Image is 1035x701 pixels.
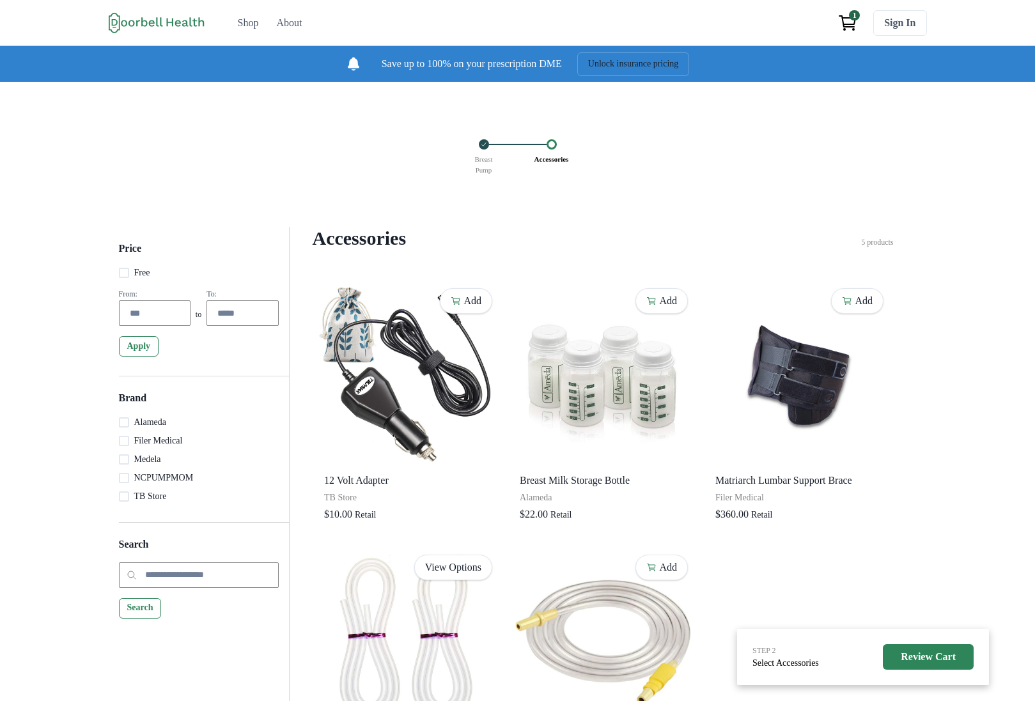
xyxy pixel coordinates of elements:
p: to [196,309,201,326]
p: Add [855,295,873,307]
a: Select Accessories [752,658,819,668]
p: Add [659,561,677,573]
p: 5 products [861,236,893,248]
div: Shop [238,15,259,31]
p: STEP 2 [752,645,819,656]
button: Review Cart [883,644,974,670]
div: To: [206,289,278,299]
p: Medela [134,452,161,466]
p: Review Cart [901,651,956,663]
p: Add [463,295,481,307]
p: Alameda [134,415,167,429]
p: Accessories [530,150,573,169]
p: Retail [550,508,572,521]
p: Alameda [520,491,686,504]
a: About [268,10,309,36]
div: About [276,15,302,31]
p: Add [659,295,677,307]
span: 1 [849,10,860,20]
a: 12 Volt AdapterTB Store$10.00Retail [319,285,495,532]
a: Matriarch Lumbar Support BraceFiler Medical$360.00Retail [710,285,887,532]
p: Matriarch Lumbar Support Brace [715,473,882,488]
p: TB Store [324,491,490,504]
button: Apply [119,336,159,357]
a: View cart [832,10,863,36]
p: TB Store [134,489,167,503]
p: Filer Medical [715,491,882,504]
a: Sign In [873,10,926,36]
img: km9ggzdzc2zxgoi3fsaa524vdagl [319,285,495,465]
button: Unlock insurance pricing [577,52,690,76]
p: Retail [751,508,772,521]
img: dwmczqmbjv2idinl3j09qadsqipw [710,285,887,465]
button: Search [119,598,162,619]
p: NCPUMPMOM [134,471,194,484]
p: Retail [355,508,376,521]
button: Add [440,288,492,314]
p: $10.00 [324,507,352,522]
div: From: [119,289,191,299]
p: Free [134,266,150,279]
button: Add [831,288,883,314]
p: Breast Milk Storage Bottle [520,473,686,488]
img: eca6rgz2ujwq9wtu1w21h622j05m [515,285,691,465]
h5: Brand [119,392,279,415]
p: Breast Pump [470,150,497,180]
p: $360.00 [715,507,749,522]
p: $22.00 [520,507,548,522]
p: Filer Medical [134,434,183,447]
a: Breast Milk Storage BottleAlameda$22.00Retail [515,285,691,532]
a: View Options [414,555,492,580]
p: Save up to 100% on your prescription DME [382,56,562,72]
button: Add [635,288,688,314]
h4: Accessories [313,227,862,250]
h5: Search [119,538,279,562]
h5: Price [119,242,279,266]
a: Shop [230,10,267,36]
p: 12 Volt Adapter [324,473,490,488]
button: Add [635,555,688,580]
